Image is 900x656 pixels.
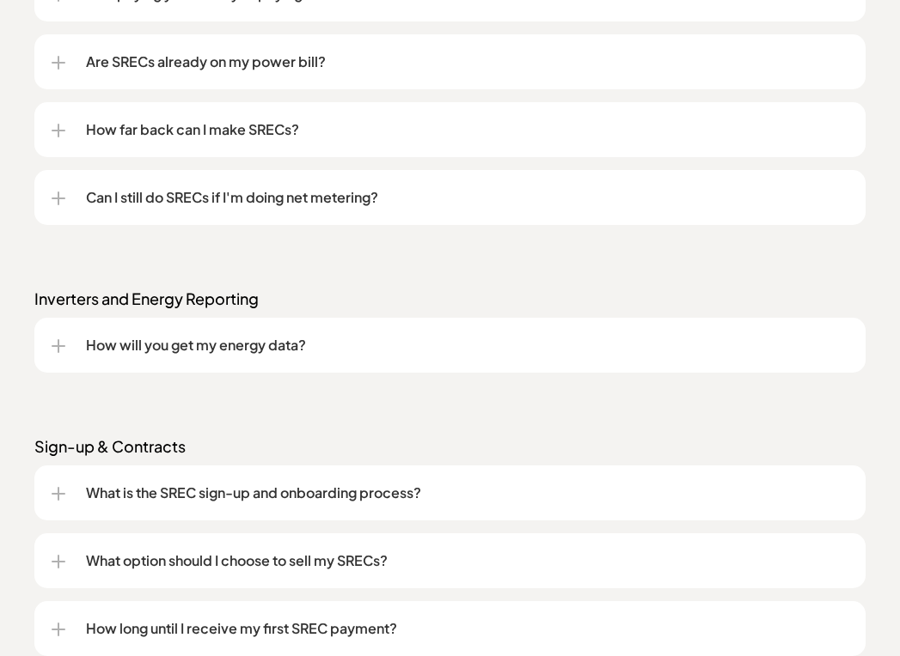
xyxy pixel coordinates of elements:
p: How long until I receive my first SREC payment? [86,618,848,639]
p: Can I still do SRECs if I'm doing net metering? [86,187,848,208]
p: Are SRECs already on my power bill? [86,52,848,72]
p: How will you get my energy data? [86,335,848,355]
p: Inverters and Energy Reporting [34,289,866,309]
p: How far back can I make SRECs? [86,119,848,140]
p: Sign-up & Contracts [34,436,866,457]
p: What option should I choose to sell my SRECs? [86,550,848,571]
p: What is the SREC sign-up and onboarding process? [86,483,848,503]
